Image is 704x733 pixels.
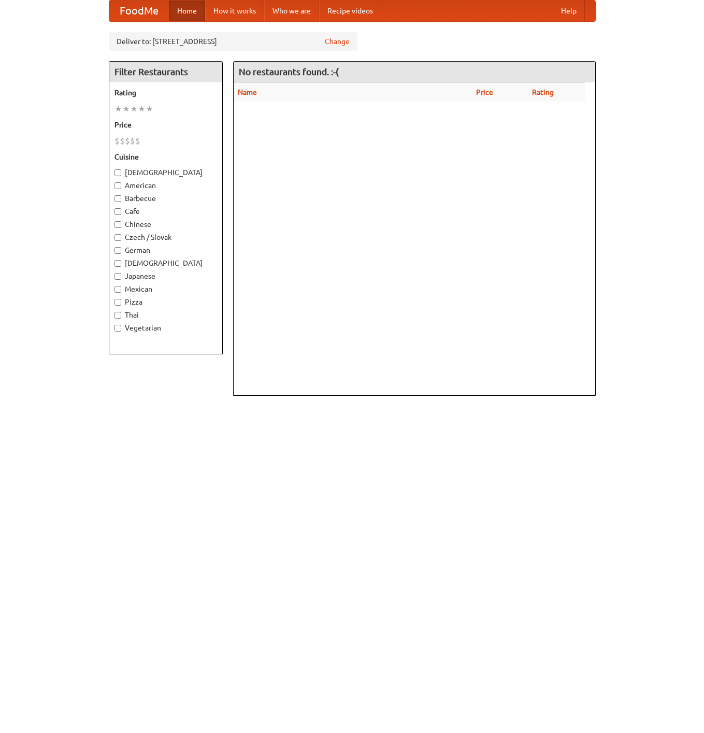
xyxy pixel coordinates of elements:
[114,135,120,147] li: $
[130,135,135,147] li: $
[114,167,217,178] label: [DEMOGRAPHIC_DATA]
[135,135,140,147] li: $
[114,284,217,294] label: Mexican
[114,299,121,306] input: Pizza
[122,103,130,114] li: ★
[146,103,153,114] li: ★
[114,193,217,204] label: Barbecue
[532,88,554,96] a: Rating
[120,135,125,147] li: $
[114,234,121,241] input: Czech / Slovak
[109,62,222,82] h4: Filter Restaurants
[114,271,217,281] label: Japanese
[264,1,319,21] a: Who we are
[114,221,121,228] input: Chinese
[109,32,357,51] div: Deliver to: [STREET_ADDRESS]
[114,208,121,215] input: Cafe
[114,120,217,130] h5: Price
[319,1,381,21] a: Recipe videos
[114,232,217,242] label: Czech / Slovak
[114,103,122,114] li: ★
[205,1,264,21] a: How it works
[114,182,121,189] input: American
[239,67,339,77] ng-pluralize: No restaurants found. :-(
[109,1,169,21] a: FoodMe
[114,273,121,280] input: Japanese
[114,258,217,268] label: [DEMOGRAPHIC_DATA]
[114,312,121,319] input: Thai
[114,245,217,255] label: German
[114,180,217,191] label: American
[169,1,205,21] a: Home
[553,1,585,21] a: Help
[138,103,146,114] li: ★
[130,103,138,114] li: ★
[114,195,121,202] input: Barbecue
[114,206,217,217] label: Cafe
[114,325,121,332] input: Vegetarian
[114,323,217,333] label: Vegetarian
[114,88,217,98] h5: Rating
[114,219,217,229] label: Chinese
[114,169,121,176] input: [DEMOGRAPHIC_DATA]
[125,135,130,147] li: $
[325,36,350,47] a: Change
[476,88,493,96] a: Price
[238,88,257,96] a: Name
[114,260,121,267] input: [DEMOGRAPHIC_DATA]
[114,310,217,320] label: Thai
[114,152,217,162] h5: Cuisine
[114,247,121,254] input: German
[114,297,217,307] label: Pizza
[114,286,121,293] input: Mexican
